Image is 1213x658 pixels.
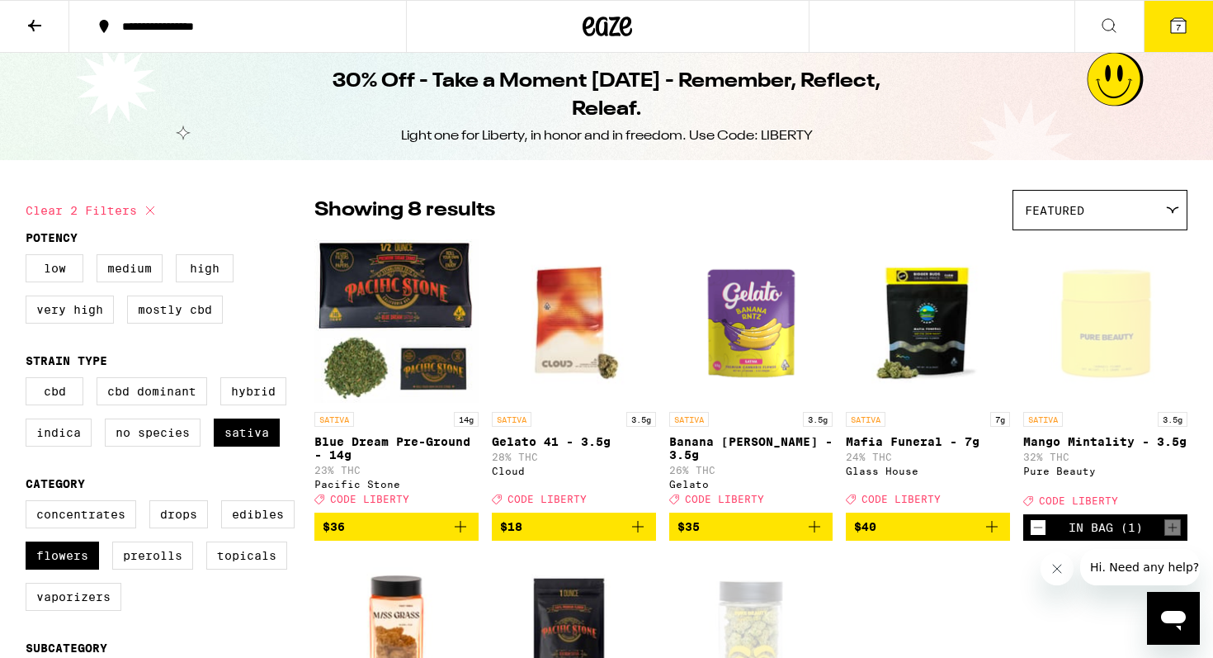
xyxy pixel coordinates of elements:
[803,412,833,427] p: 3.5g
[314,513,479,541] button: Add to bag
[220,377,286,405] label: Hybrid
[26,296,114,324] label: Very High
[1164,519,1181,536] button: Increment
[105,419,201,447] label: No Species
[314,239,479,513] a: Open page for Blue Dream Pre-Ground - 14g from Pacific Stone
[306,68,907,124] h1: 30% Off - Take a Moment [DATE] - Remember, Reflect, Releaf.
[492,239,656,404] img: Cloud - Gelato 41 - 3.5g
[206,542,287,570] label: Topicals
[669,239,833,513] a: Open page for Banana Runtz - 3.5g from Gelato
[26,477,85,490] legend: Category
[492,452,656,462] p: 28% THC
[1144,1,1213,52] button: 7
[1023,435,1187,448] p: Mango Mintality - 3.5g
[454,412,479,427] p: 14g
[401,127,813,145] div: Light one for Liberty, in honor and in freedom. Use Code: LIBERTY
[221,500,295,528] label: Edibles
[685,494,764,504] span: CODE LIBERTY
[669,513,833,541] button: Add to bag
[677,520,700,533] span: $35
[314,239,479,404] img: Pacific Stone - Blue Dream Pre-Ground - 14g
[26,254,83,282] label: Low
[1176,22,1181,32] span: 7
[26,542,99,570] label: Flowers
[314,479,479,490] div: Pacific Stone
[492,239,656,513] a: Open page for Gelato 41 - 3.5g from Cloud
[1030,519,1046,536] button: Decrement
[846,435,1010,448] p: Mafia Funeral - 7g
[1080,549,1200,585] iframe: Message from company
[97,377,207,405] label: CBD Dominant
[26,583,121,611] label: Vaporizers
[1041,552,1074,585] iframe: Close message
[1023,239,1187,514] a: Open page for Mango Mintality - 3.5g from Pure Beauty
[846,412,885,427] p: SATIVA
[669,412,709,427] p: SATIVA
[990,412,1010,427] p: 7g
[1069,521,1143,534] div: In Bag (1)
[492,412,531,427] p: SATIVA
[507,494,587,504] span: CODE LIBERTY
[127,296,223,324] label: Mostly CBD
[669,239,833,404] img: Gelato - Banana Runtz - 3.5g
[1158,412,1187,427] p: 3.5g
[26,419,92,447] label: Indica
[323,520,345,533] span: $36
[1023,466,1187,476] div: Pure Beauty
[314,435,479,462] p: Blue Dream Pre-Ground - 14g
[97,254,163,282] label: Medium
[214,419,280,447] label: Sativa
[492,513,656,541] button: Add to bag
[26,500,136,528] label: Concentrates
[149,500,208,528] label: Drops
[846,239,1010,513] a: Open page for Mafia Funeral - 7g from Glass House
[314,412,354,427] p: SATIVA
[26,377,83,405] label: CBD
[626,412,656,427] p: 3.5g
[1023,412,1063,427] p: SATIVA
[846,452,1010,462] p: 24% THC
[1147,592,1200,645] iframe: Button to launch messaging window
[1039,495,1118,506] span: CODE LIBERTY
[26,354,107,367] legend: Strain Type
[669,479,833,490] div: Gelato
[26,641,107,655] legend: Subcategory
[492,466,656,476] div: Cloud
[330,494,409,504] span: CODE LIBERTY
[176,254,234,282] label: High
[26,231,78,244] legend: Potency
[112,542,193,570] label: Prerolls
[26,190,160,231] button: Clear 2 filters
[669,465,833,476] p: 26% THC
[1023,452,1187,462] p: 32% THC
[492,435,656,448] p: Gelato 41 - 3.5g
[846,239,1010,404] img: Glass House - Mafia Funeral - 7g
[1025,204,1084,217] span: Featured
[669,435,833,462] p: Banana [PERSON_NAME] - 3.5g
[854,520,876,533] span: $40
[314,465,479,476] p: 23% THC
[846,466,1010,476] div: Glass House
[846,513,1010,541] button: Add to bag
[314,196,495,225] p: Showing 8 results
[500,520,522,533] span: $18
[861,494,941,504] span: CODE LIBERTY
